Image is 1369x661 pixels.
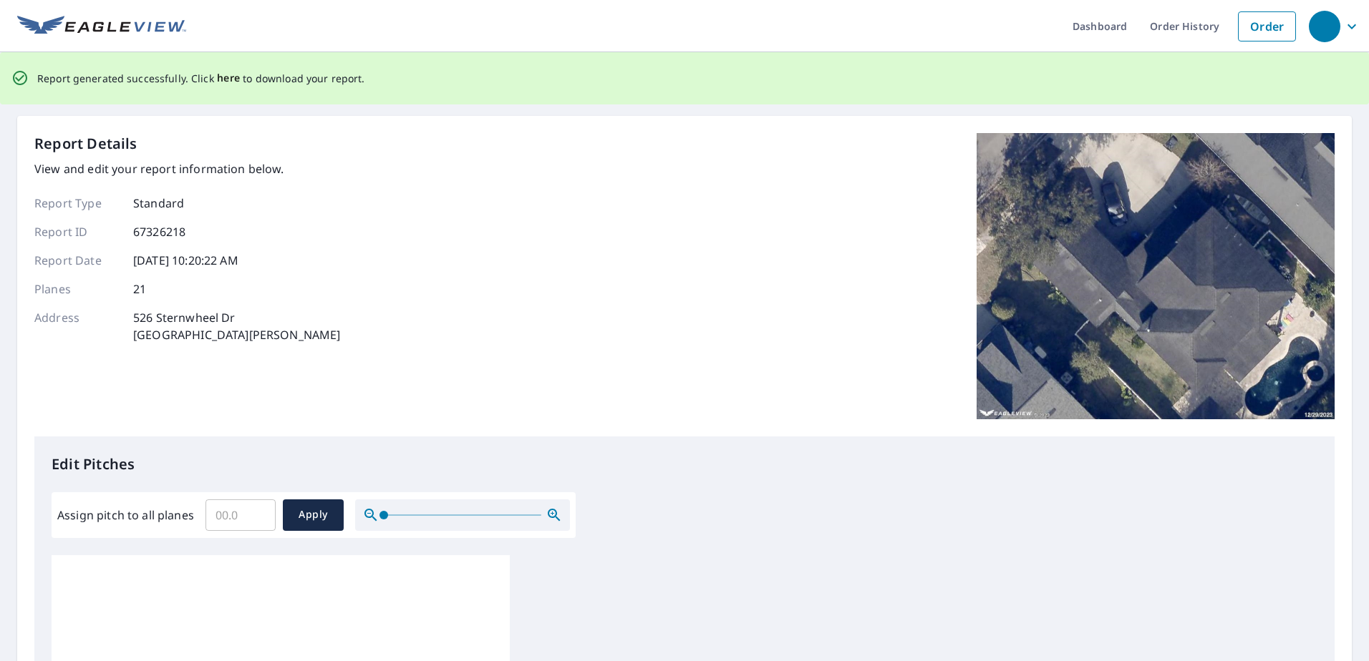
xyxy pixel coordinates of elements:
p: Standard [133,195,184,212]
p: 526 Sternwheel Dr [GEOGRAPHIC_DATA][PERSON_NAME] [133,309,341,343]
p: Address [34,309,120,343]
button: here [217,69,241,87]
p: Report Details [34,133,137,155]
input: 00.0 [205,495,276,535]
p: Report ID [34,223,120,240]
a: Order [1238,11,1296,41]
p: 67326218 [133,223,185,240]
p: [DATE] 10:20:22 AM [133,252,238,269]
img: EV Logo [17,16,186,37]
img: Top image [977,133,1335,419]
p: View and edit your report information below. [34,160,341,177]
label: Assign pitch to all planes [57,506,194,524]
p: 21 [133,280,146,298]
p: Report generated successfully. Click to download your report. [37,69,365,87]
p: Report Type [34,195,120,212]
p: Planes [34,280,120,298]
button: Apply [283,499,344,531]
p: Edit Pitches [52,454,1317,475]
span: Apply [294,506,332,524]
p: Report Date [34,252,120,269]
